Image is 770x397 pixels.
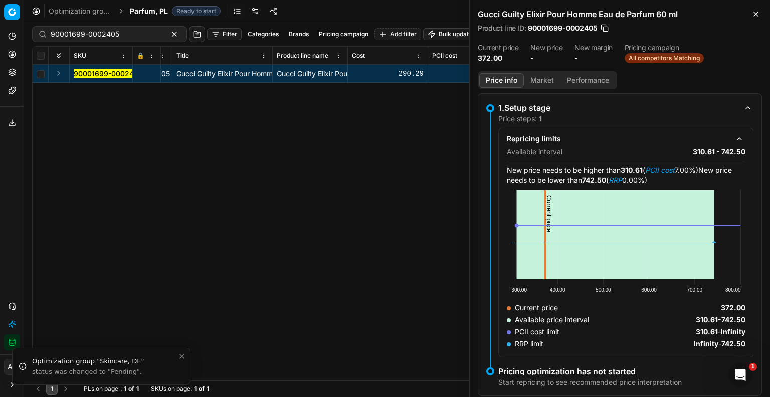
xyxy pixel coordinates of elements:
button: Go to next page [60,383,72,395]
button: Add filter [374,28,421,40]
button: Market [524,73,560,88]
button: AB [4,359,20,375]
button: Price info [479,73,524,88]
iframe: Intercom live chat [728,363,752,387]
strong: of [128,385,134,393]
text: 600.00 [641,287,657,293]
strong: 1 [194,385,197,393]
span: Parfum, PL [130,6,168,16]
div: : [84,385,139,393]
em: RRP [609,176,622,184]
span: Product line name [277,52,328,60]
span: Product line ID : [478,25,526,32]
div: - [694,339,745,349]
button: 1 [46,383,58,395]
span: Title [176,52,189,60]
div: Available price interval [507,315,589,325]
span: SKU [74,52,86,60]
span: AB [5,359,20,374]
text: 500.00 [596,287,611,293]
span: Cost [352,52,365,60]
div: Optimization group "Skincare, DE" [32,356,178,366]
em: PCII cost [645,166,675,174]
strong: 742.50 [721,339,745,348]
button: Bulk update [423,28,477,40]
strong: 742.50 [582,176,606,184]
p: Price steps: [498,114,542,124]
span: 90001699-0002405 [528,23,598,33]
button: Expand all [53,50,65,62]
span: Parfum, PLReady to start [130,6,221,16]
div: Repricing limits [507,134,729,144]
strong: 1 [207,385,209,393]
span: PLs on page [84,385,118,393]
a: Optimization groups [49,6,113,16]
span: 🔒 [137,52,144,60]
dt: New margin [574,44,613,51]
text: 800.00 [725,287,741,293]
mark: 90001699-0002405 [74,69,142,78]
button: Go to previous page [32,383,44,395]
p: 310.61 - 742.50 [693,147,745,157]
h2: Gucci Guilty Elixir Pour Homme Eau de Parfum 60 ml [478,8,762,20]
text: 400.00 [550,287,565,293]
dd: 372.00 [478,53,518,63]
strong: 1 [136,385,139,393]
div: 290.29 [432,69,499,79]
div: status was changed to "Pending". [32,367,178,376]
dt: Current price [478,44,518,51]
span: 1 [749,363,757,371]
div: Current price [507,303,558,313]
strong: 1 [124,385,126,393]
button: Categories [244,28,283,40]
span: New price needs to be higher than ( 7.00%) [507,166,698,174]
dt: Pricing campaign [625,44,704,51]
text: 700.00 [687,287,703,293]
strong: 310.61 [621,166,643,174]
button: Brands [285,28,313,40]
strong: of [199,385,205,393]
button: Close toast [176,350,188,362]
strong: 742.50 [721,315,745,324]
button: Expand [53,67,65,79]
strong: 310.61 [696,327,718,336]
div: PCII cost limit [507,327,559,337]
strong: 372.00 [721,303,745,312]
div: 90001699-0002405 [101,69,168,79]
div: Gucci Guilty Elixir Pour Homme Eau de Parfum 60 ml [277,69,343,79]
button: 90001699-0002405 [74,69,142,79]
p: Available interval [507,147,562,157]
input: Search by SKU or title [51,29,160,39]
strong: 1 [539,114,542,123]
span: PCII cost [432,52,457,60]
dd: - [574,53,613,63]
text: 300.00 [511,287,527,293]
strong: 310.61 - [696,315,721,324]
nav: pagination [32,383,72,395]
span: All competitors Matching [625,53,704,63]
span: Gucci Guilty Elixir Pour Homme Eau de Parfum 60 ml [176,69,347,78]
span: Ready to start [172,6,221,16]
button: Performance [560,73,616,88]
div: 1.Setup stage [498,102,738,114]
strong: Infinity [694,339,718,348]
div: 290.29 [352,69,424,79]
text: Current price [545,195,553,232]
span: SKUs on page : [151,385,192,393]
dd: - [530,53,562,63]
p: Pricing optimization has not started [498,367,682,375]
strong: Infinity [721,327,745,336]
nav: breadcrumb [49,6,221,16]
div: RRP limit [507,339,543,349]
div: - [696,327,745,337]
button: Pricing campaign [315,28,372,40]
dt: New price [530,44,562,51]
p: Start repricing to see recommended price interpretation [498,377,682,387]
button: Filter [207,28,242,40]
